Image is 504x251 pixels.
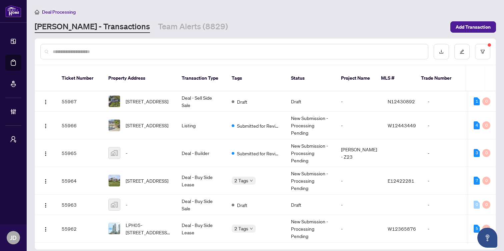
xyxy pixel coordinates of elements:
div: 0 [482,149,490,157]
span: Deal Processing [42,9,76,15]
td: 55967 [56,91,103,112]
td: Listing [176,112,226,139]
th: Trade Number [416,65,462,91]
a: Team Alerts (8829) [158,21,228,33]
div: 7 [474,177,480,185]
img: Logo [43,179,48,184]
button: edit [454,44,470,59]
th: Project Name [336,65,376,91]
td: 55963 [56,195,103,215]
span: [STREET_ADDRESS] [126,122,168,129]
td: Draft [286,195,336,215]
span: down [250,227,253,230]
th: Status [286,65,336,91]
span: LPH05-[STREET_ADDRESS][PERSON_NAME] [126,221,171,236]
div: 0 [482,97,490,105]
button: Add Transaction [450,21,496,33]
div: 5 [474,225,480,233]
button: Logo [40,223,51,234]
span: - [126,149,127,157]
span: N12430892 [388,98,415,104]
td: - [422,112,469,139]
td: New Submission - Processing Pending [286,112,336,139]
span: edit [460,49,464,54]
td: 55964 [56,167,103,195]
td: [PERSON_NAME] - Z23 [336,139,382,167]
img: Logo [43,99,48,105]
a: [PERSON_NAME] - Transactions [35,21,150,33]
span: filter [480,49,485,54]
img: thumbnail-img [109,199,120,210]
span: 2 Tags [234,225,248,232]
td: - [336,112,382,139]
span: home [35,10,39,14]
div: 0 [474,201,480,209]
td: Deal - Builder [176,139,226,167]
td: - [336,91,382,112]
span: E12422281 [388,178,414,184]
button: download [434,44,449,59]
button: Logo [40,96,51,107]
span: Add Transaction [456,22,491,32]
td: New Submission - Processing Pending [286,167,336,195]
span: Submitted for Review [237,150,280,157]
button: Logo [40,199,51,210]
td: - [336,167,382,195]
td: Deal - Buy Side Sale [176,195,226,215]
img: logo [5,5,21,17]
div: 0 [482,177,490,185]
span: W12443449 [388,122,416,128]
span: W12365876 [388,226,416,232]
img: Logo [43,203,48,208]
span: Draft [237,98,247,105]
td: - [422,167,469,195]
td: Deal - Buy Side Lease [176,215,226,243]
td: - [336,215,382,243]
span: user-switch [10,136,17,143]
td: - [422,91,469,112]
span: [STREET_ADDRESS] [126,177,168,184]
td: Draft [286,91,336,112]
td: - [422,215,469,243]
td: 55966 [56,112,103,139]
button: Open asap [477,228,497,248]
span: Submitted for Review [237,122,280,129]
td: - [422,139,469,167]
span: download [439,49,444,54]
img: Logo [43,227,48,232]
img: thumbnail-img [109,96,120,107]
img: thumbnail-img [109,147,120,159]
img: thumbnail-img [109,223,120,234]
th: Tags [226,65,286,91]
td: New Submission - Processing Pending [286,215,336,243]
div: 0 [482,121,490,129]
th: Property Address [103,65,176,91]
td: Deal - Buy Side Lease [176,167,226,195]
button: Logo [40,148,51,158]
td: - [336,195,382,215]
div: 4 [474,121,480,129]
button: Logo [40,175,51,186]
span: down [250,179,253,182]
th: Ticket Number [56,65,103,91]
span: - [126,201,127,208]
td: New Submission - Processing Pending [286,139,336,167]
th: MLS # [376,65,416,91]
img: Logo [43,151,48,156]
div: 3 [474,149,480,157]
td: 55962 [56,215,103,243]
span: [STREET_ADDRESS] [126,98,168,105]
span: JD [10,233,17,242]
button: Logo [40,120,51,131]
button: filter [475,44,490,59]
td: - [422,195,469,215]
div: 0 [482,225,490,233]
span: Draft [237,201,247,209]
img: Logo [43,123,48,129]
span: 2 Tags [234,177,248,184]
img: thumbnail-img [109,120,120,131]
div: 1 [474,97,480,105]
th: Transaction Type [176,65,226,91]
img: thumbnail-img [109,175,120,186]
td: 55965 [56,139,103,167]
